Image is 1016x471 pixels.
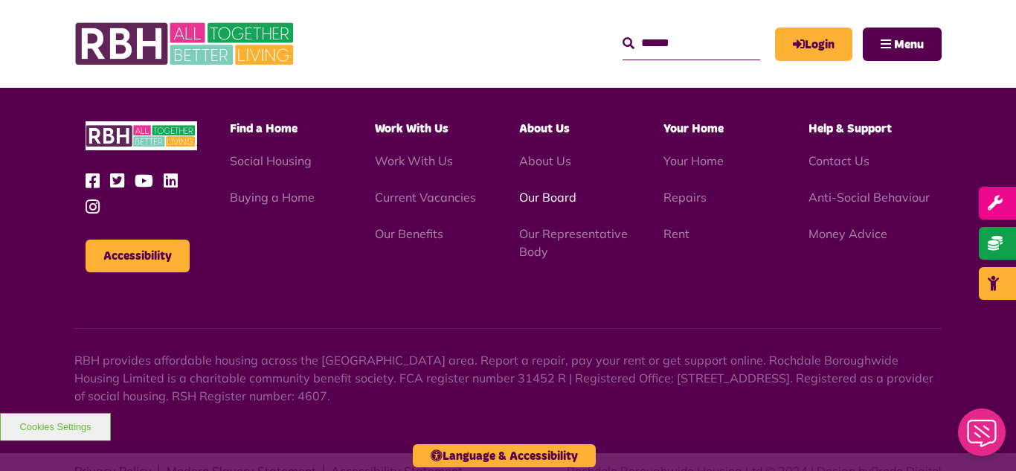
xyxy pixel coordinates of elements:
span: Your Home [663,123,724,135]
a: Rent [663,226,689,241]
span: Help & Support [808,123,892,135]
img: RBH [74,15,298,73]
a: Work With Us [375,153,453,168]
p: RBH provides affordable housing across the [GEOGRAPHIC_DATA] area. Report a repair, pay your rent... [74,351,942,405]
button: Navigation [863,28,942,61]
input: Search [623,28,760,60]
iframe: Netcall Web Assistant for live chat [949,404,1016,471]
img: RBH [86,121,197,150]
span: Find a Home [230,123,298,135]
a: Our Benefits [375,226,443,241]
a: Buying a Home [230,190,315,205]
span: About Us [519,123,570,135]
button: Accessibility [86,240,190,272]
a: Money Advice [808,226,887,241]
a: Anti-Social Behaviour [808,190,930,205]
a: Current Vacancies [375,190,476,205]
a: Our Board [519,190,576,205]
a: Social Housing - open in a new tab [230,153,312,168]
a: Our Representative Body [519,226,628,259]
a: Your Home [663,153,724,168]
a: About Us [519,153,571,168]
a: Contact Us [808,153,869,168]
a: MyRBH [775,28,852,61]
span: Menu [894,39,924,51]
button: Language & Accessibility [413,444,596,467]
span: Work With Us [375,123,448,135]
a: Repairs [663,190,707,205]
